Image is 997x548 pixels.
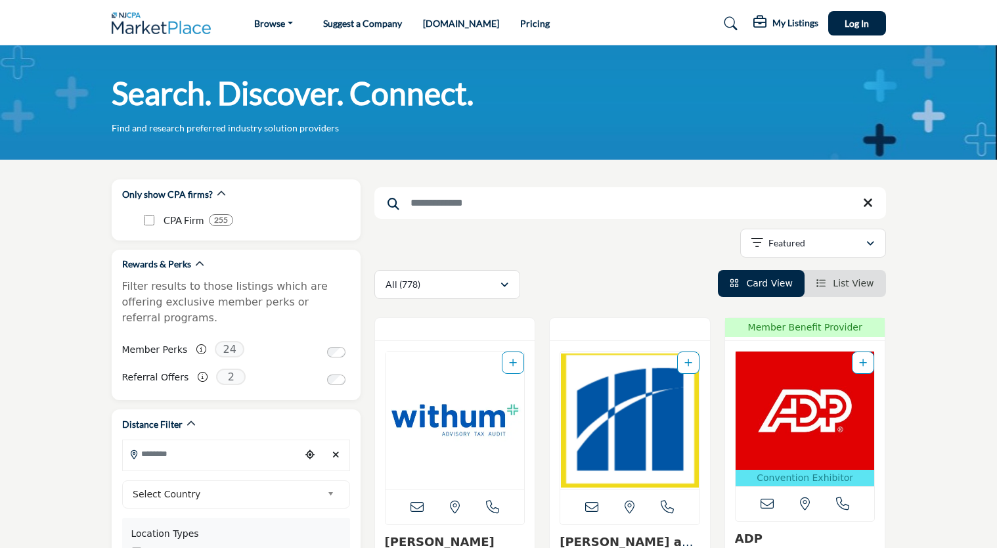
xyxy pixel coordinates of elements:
[164,213,204,228] p: CPA Firm: CPA Firm
[735,532,763,545] a: ADP
[374,270,520,299] button: All (778)
[833,278,874,288] span: List View
[386,352,525,490] a: Open Listing in new tab
[736,352,875,486] a: Open Listing in new tab
[300,441,320,469] div: Choose your current location
[730,278,793,288] a: View Card
[845,18,869,29] span: Log In
[738,471,872,485] p: Convention Exhibitor
[423,18,499,29] a: [DOMAIN_NAME]
[123,441,300,467] input: Search Location
[133,486,322,502] span: Select Country
[374,187,886,219] input: Search Keyword
[859,357,867,368] a: Add To List
[122,418,183,431] h2: Distance Filter
[768,237,805,250] p: Featured
[216,369,246,385] span: 2
[711,13,746,34] a: Search
[386,278,420,291] p: All (778)
[740,229,886,258] button: Featured
[746,278,792,288] span: Card View
[736,352,875,470] img: ADP
[209,214,233,226] div: 255 Results For CPA Firm
[327,375,345,385] input: Switch to Referral Offers
[386,352,525,490] img: Withum
[122,338,188,361] label: Member Perks
[122,188,213,201] h2: Only show CPA firms?
[326,441,346,469] div: Clear search location
[323,18,402,29] a: Suggest a Company
[805,270,886,297] li: List View
[718,270,805,297] li: Card View
[112,73,474,114] h1: Search. Discover. Connect.
[327,347,345,357] input: Switch to Member Perks
[214,216,228,225] b: 255
[560,352,699,490] img: Magone and Company, PC
[735,532,875,546] h3: ADP
[520,18,550,29] a: Pricing
[684,357,692,368] a: Add To List
[560,352,699,490] a: Open Listing in new tab
[122,366,189,389] label: Referral Offers
[144,215,154,225] input: CPA Firm checkbox
[828,11,886,35] button: Log In
[215,341,244,357] span: 24
[245,14,302,33] a: Browse
[729,321,881,334] span: Member Benefit Provider
[772,17,818,29] h5: My Listings
[509,357,517,368] a: Add To List
[122,279,350,326] p: Filter results to those listings which are offering exclusive member perks or referral programs.
[112,122,339,135] p: Find and research preferred industry solution providers
[112,12,218,34] img: Site Logo
[816,278,874,288] a: View List
[131,527,341,541] div: Location Types
[753,16,818,32] div: My Listings
[122,258,191,271] h2: Rewards & Perks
